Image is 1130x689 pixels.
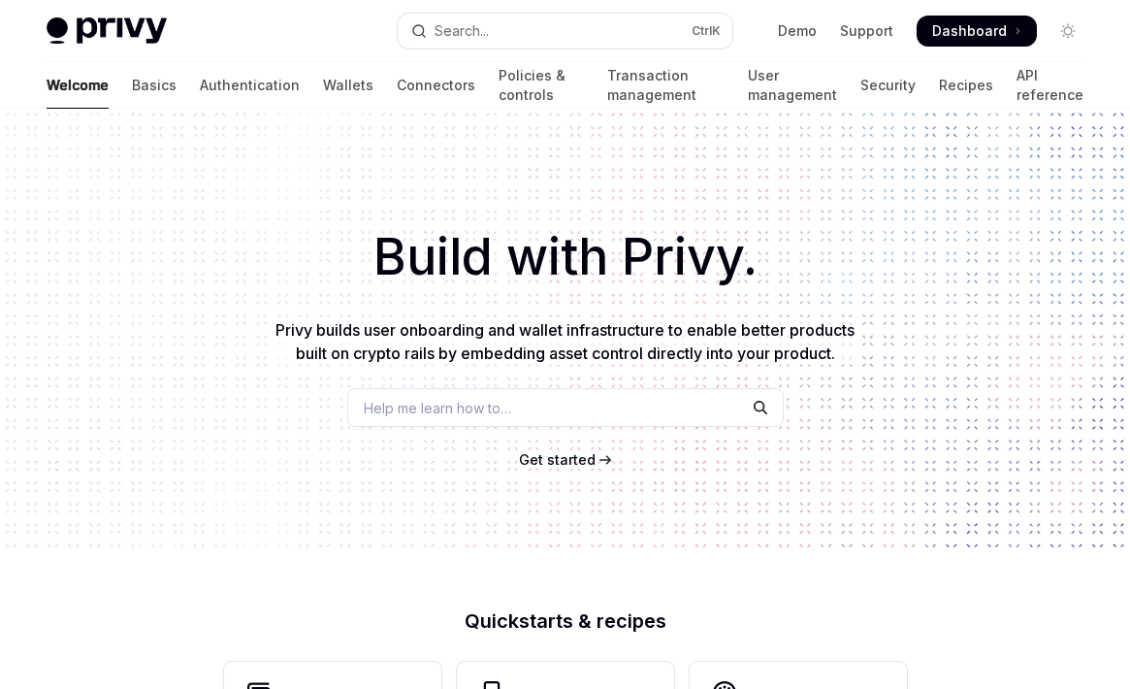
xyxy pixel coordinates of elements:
a: Support [840,21,893,41]
h2: Quickstarts & recipes [224,611,907,631]
span: Privy builds user onboarding and wallet infrastructure to enable better products built on crypto ... [275,320,855,363]
h1: Build with Privy. [31,219,1099,295]
a: User management [748,62,837,109]
span: Help me learn how to… [364,398,511,418]
a: Get started [519,450,596,470]
a: Dashboard [917,16,1037,47]
button: Open search [398,14,733,49]
a: Connectors [397,62,475,109]
span: Ctrl K [692,23,721,39]
button: Toggle dark mode [1052,16,1083,47]
a: Basics [132,62,177,109]
a: Policies & controls [499,62,584,109]
span: Get started [519,451,596,468]
a: Security [860,62,916,109]
a: Demo [778,21,817,41]
a: Authentication [200,62,300,109]
a: Welcome [47,62,109,109]
a: Recipes [939,62,993,109]
a: API reference [1017,62,1083,109]
img: light logo [47,17,167,45]
a: Wallets [323,62,373,109]
div: Search... [435,19,489,43]
a: Transaction management [607,62,725,109]
span: Dashboard [932,21,1007,41]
